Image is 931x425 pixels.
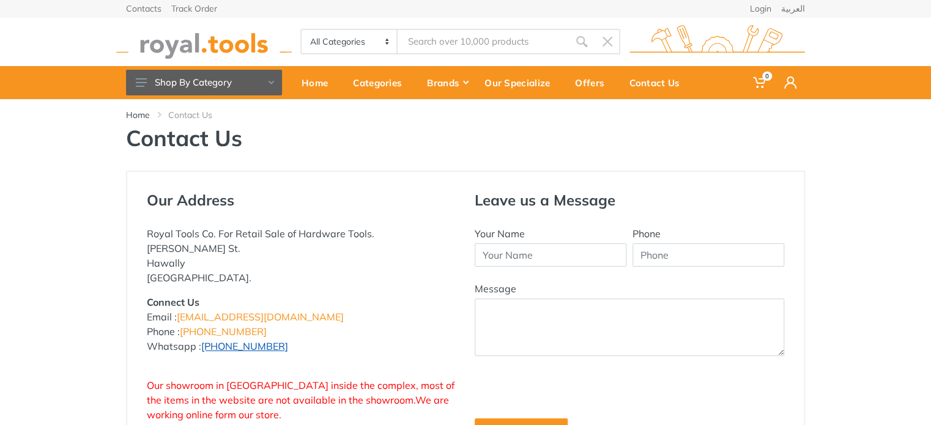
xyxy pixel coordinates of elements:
[293,70,344,95] div: Home
[632,226,661,241] label: Phone
[629,25,805,59] img: royal.tools Logo
[566,66,621,99] a: Offers
[566,70,621,95] div: Offers
[180,325,267,338] a: [PHONE_NUMBER]
[475,243,626,267] input: Your Name
[126,109,805,121] nav: breadcrumb
[168,109,231,121] li: Contact Us
[147,191,456,209] h4: Our Address
[475,281,516,296] label: Message
[476,70,566,95] div: Our Specialize
[344,70,418,95] div: Categories
[126,125,805,151] h1: Contact Us
[302,30,398,53] select: Category
[116,25,292,59] img: royal.tools Logo
[147,379,454,421] span: Our showroom in [GEOGRAPHIC_DATA] inside the complex, most of the items in the website are not av...
[126,109,150,121] a: Home
[344,66,418,99] a: Categories
[398,29,569,54] input: Site search
[201,340,288,352] a: [PHONE_NUMBER]
[621,70,696,95] div: Contact Us
[750,4,771,13] a: Login
[621,66,696,99] a: Contact Us
[762,72,772,81] span: 0
[126,70,282,95] button: Shop By Category
[177,311,344,323] a: [EMAIL_ADDRESS][DOMAIN_NAME]
[781,4,805,13] a: العربية
[418,70,476,95] div: Brands
[632,243,784,267] input: Phone
[147,295,456,353] p: Email : Phone : Whatsapp :
[475,371,661,418] iframe: reCAPTCHA
[475,226,525,241] label: Your Name
[475,191,784,209] h4: Leave us a Message
[171,4,217,13] a: Track Order
[147,226,456,285] p: Royal Tools Co. For Retail Sale of Hardware Tools. [PERSON_NAME] St. Hawally [GEOGRAPHIC_DATA].
[147,296,199,308] strong: Connect Us
[293,66,344,99] a: Home
[744,66,776,99] a: 0
[126,4,161,13] a: Contacts
[476,66,566,99] a: Our Specialize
